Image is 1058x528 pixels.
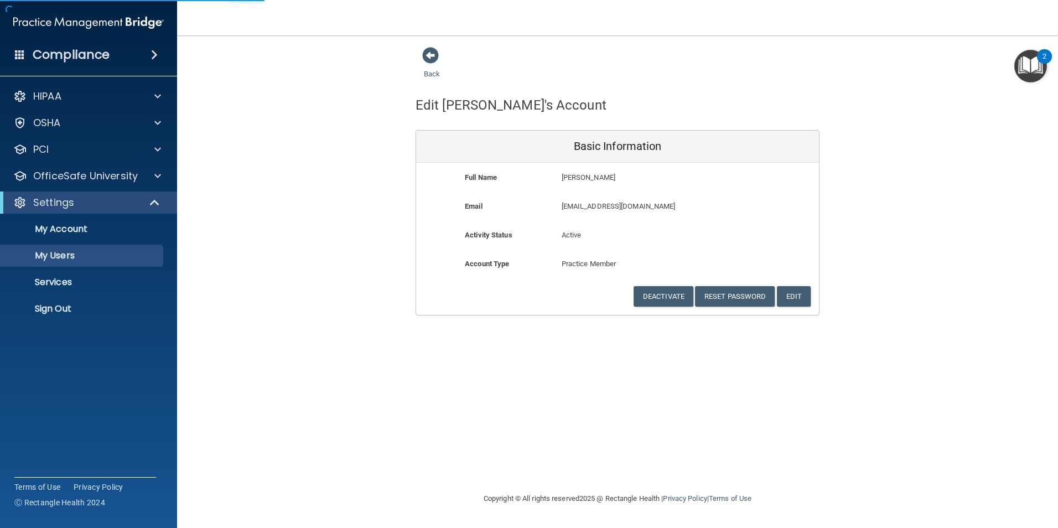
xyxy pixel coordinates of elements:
[1014,50,1047,82] button: Open Resource Center, 2 new notifications
[663,494,707,503] a: Privacy Policy
[562,229,674,242] p: Active
[1043,56,1046,71] div: 2
[33,47,110,63] h4: Compliance
[7,224,158,235] p: My Account
[74,482,123,493] a: Privacy Policy
[33,196,74,209] p: Settings
[13,12,164,34] img: PMB logo
[777,286,811,307] button: Edit
[13,116,161,130] a: OSHA
[416,131,819,163] div: Basic Information
[562,171,738,184] p: [PERSON_NAME]
[465,231,512,239] b: Activity Status
[13,196,160,209] a: Settings
[7,250,158,261] p: My Users
[709,494,751,503] a: Terms of Use
[416,481,820,516] div: Copyright © All rights reserved 2025 @ Rectangle Health | |
[7,277,158,288] p: Services
[14,482,60,493] a: Terms of Use
[424,56,440,78] a: Back
[13,143,161,156] a: PCI
[465,202,483,210] b: Email
[465,173,497,182] b: Full Name
[33,116,61,130] p: OSHA
[13,90,161,103] a: HIPAA
[416,98,606,112] h4: Edit [PERSON_NAME]'s Account
[13,169,161,183] a: OfficeSafe University
[14,497,105,508] span: Ⓒ Rectangle Health 2024
[33,169,138,183] p: OfficeSafe University
[7,303,158,314] p: Sign Out
[33,143,49,156] p: PCI
[562,200,738,213] p: [EMAIL_ADDRESS][DOMAIN_NAME]
[634,286,693,307] button: Deactivate
[33,90,61,103] p: HIPAA
[695,286,775,307] button: Reset Password
[465,260,509,268] b: Account Type
[562,257,674,271] p: Practice Member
